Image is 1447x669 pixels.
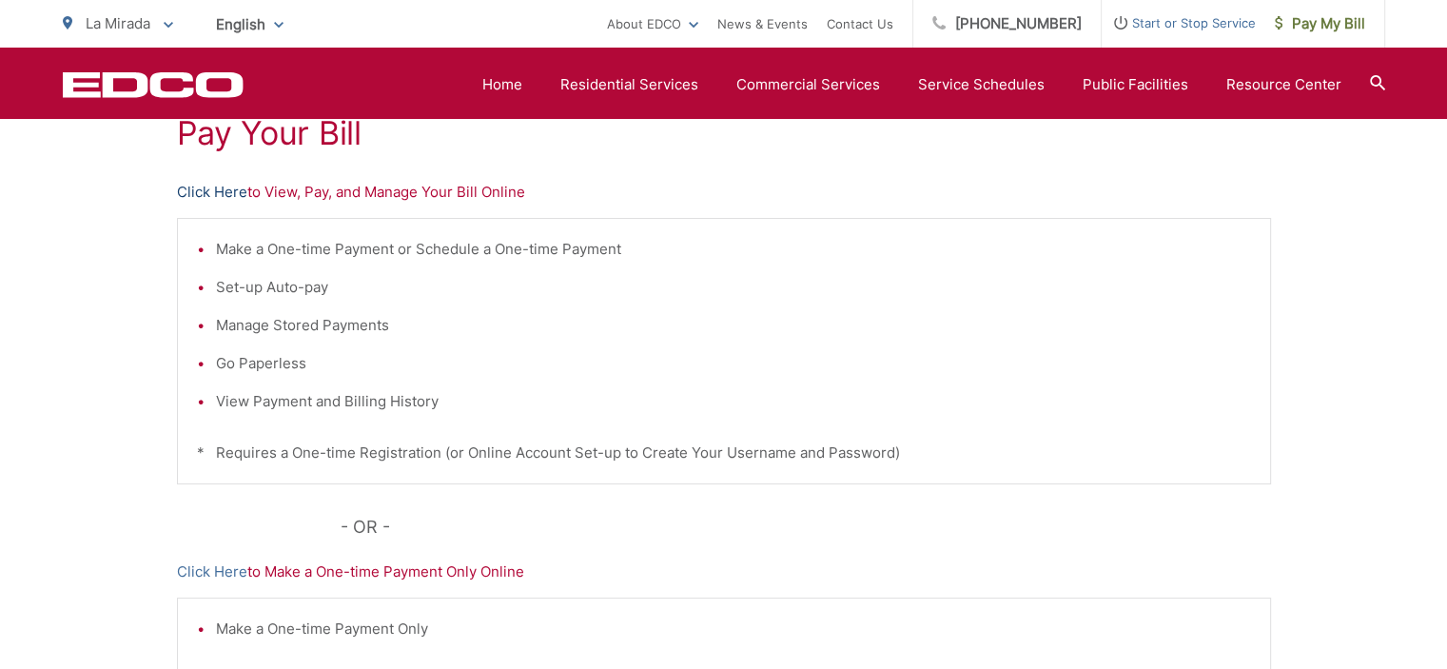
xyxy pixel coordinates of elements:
[827,12,893,35] a: Contact Us
[177,561,247,583] a: Click Here
[177,181,1271,204] p: to View, Pay, and Manage Your Bill Online
[86,14,150,32] span: La Mirada
[197,442,1251,464] p: * Requires a One-time Registration (or Online Account Set-up to Create Your Username and Password)
[216,276,1251,299] li: Set-up Auto-pay
[482,73,522,96] a: Home
[63,71,244,98] a: EDCD logo. Return to the homepage.
[736,73,880,96] a: Commercial Services
[1275,12,1365,35] span: Pay My Bill
[560,73,698,96] a: Residential Services
[1226,73,1341,96] a: Resource Center
[177,181,247,204] a: Click Here
[918,73,1045,96] a: Service Schedules
[216,314,1251,337] li: Manage Stored Payments
[607,12,698,35] a: About EDCO
[177,561,1271,583] p: to Make a One-time Payment Only Online
[216,618,1251,640] li: Make a One-time Payment Only
[1083,73,1188,96] a: Public Facilities
[216,238,1251,261] li: Make a One-time Payment or Schedule a One-time Payment
[177,114,1271,152] h1: Pay Your Bill
[202,8,298,41] span: English
[717,12,808,35] a: News & Events
[216,352,1251,375] li: Go Paperless
[341,513,1271,541] p: - OR -
[216,390,1251,413] li: View Payment and Billing History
